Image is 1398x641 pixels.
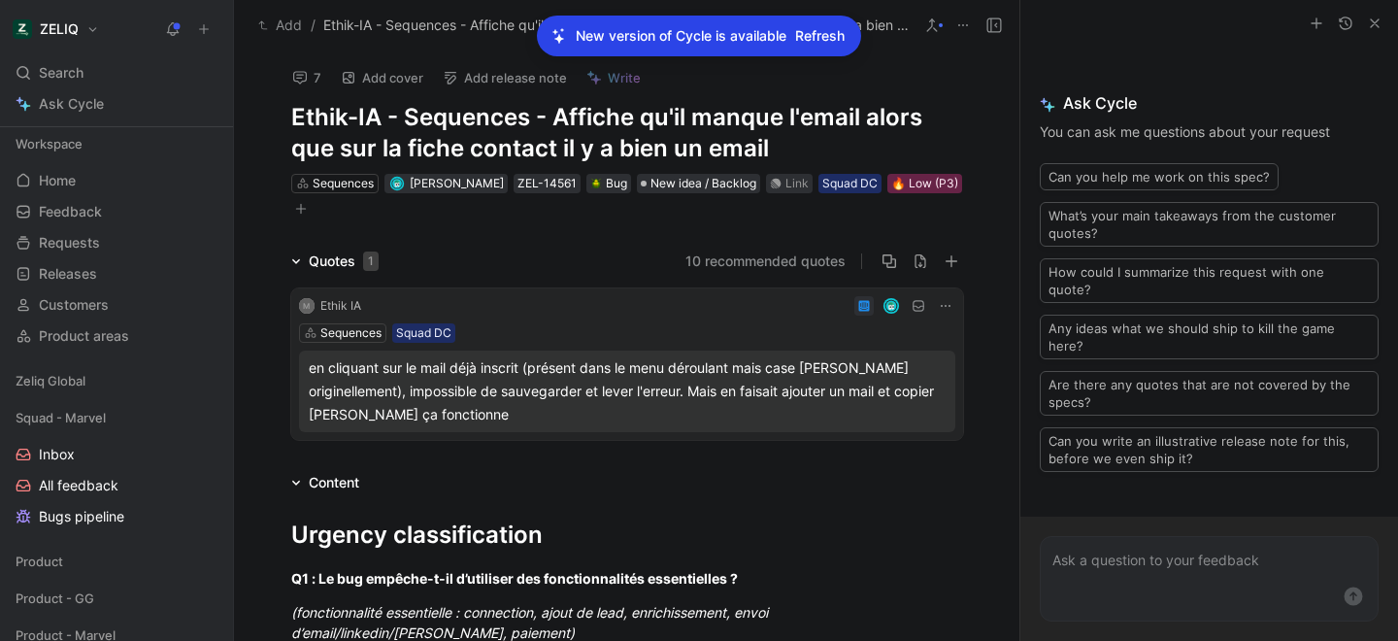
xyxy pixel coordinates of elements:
[1040,258,1379,303] button: How could I summarize this request with one quote?
[16,371,85,390] span: Zeliq Global
[884,299,897,312] img: avatar
[1040,315,1379,359] button: Any ideas what we should ship to kill the game here?
[299,298,315,314] div: M
[608,69,641,86] span: Write
[309,471,359,494] div: Content
[590,174,627,193] div: Bug
[8,166,225,195] a: Home
[313,174,374,193] div: Sequences
[323,14,911,37] span: Ethik-IA - Sequences - Affiche qu'il manque l'email alors que sur la fiche contact il y a bien un...
[1040,202,1379,247] button: What’s your main takeaways from the customer quotes?
[283,64,330,91] button: 7
[8,584,225,613] div: Product - GG
[410,176,504,190] span: [PERSON_NAME]
[8,16,104,43] button: ZELIQZELIQ
[517,174,577,193] div: ZEL-14561
[785,174,809,193] div: Link
[39,92,104,116] span: Ask Cycle
[891,174,958,193] div: 🔥 Low (P3)
[253,14,307,37] button: Add
[8,440,225,469] a: Inbox
[1040,427,1379,472] button: Can you write an illustrative release note for this, before we even ship it?
[1040,371,1379,416] button: Are there any quotes that are not covered by the specs?
[320,296,361,316] div: Ethik IA
[8,366,225,395] div: Zeliq Global
[8,403,225,531] div: Squad - MarvelInboxAll feedbackBugs pipeline
[291,604,772,641] em: (fonctionnalité essentielle : connection, ajout de lead, enrichissement, envoi d’email/linkedin/[...
[39,61,83,84] span: Search
[13,19,32,39] img: ZELIQ
[8,129,225,158] div: Workspace
[16,408,106,427] span: Squad - Marvel
[1040,120,1379,144] p: You can ask me questions about your request
[1040,163,1279,190] button: Can you help me work on this spec?
[8,58,225,87] div: Search
[39,171,76,190] span: Home
[283,250,386,273] div: Quotes1
[291,518,963,553] div: Urgency classification
[309,250,379,273] div: Quotes
[311,14,316,37] span: /
[320,323,382,343] div: Sequences
[8,366,225,401] div: Zeliq Global
[8,584,225,619] div: Product - GG
[40,20,79,38] h1: ZELIQ
[332,64,432,91] button: Add cover
[8,290,225,320] a: Customers
[794,23,846,49] button: Refresh
[16,134,83,153] span: Workspace
[576,24,786,48] p: New version of Cycle is available
[578,64,649,91] button: Write
[650,174,756,193] span: New idea / Backlog
[8,471,225,500] a: All feedback
[795,24,845,48] span: Refresh
[396,323,451,343] div: Squad DC
[39,264,97,284] span: Releases
[39,326,129,346] span: Product areas
[39,507,124,526] span: Bugs pipeline
[434,64,576,91] button: Add release note
[16,589,94,608] span: Product - GG
[283,471,367,494] div: Content
[39,445,75,464] span: Inbox
[590,178,602,189] img: 🪲
[637,174,760,193] div: New idea / Backlog
[8,89,225,118] a: Ask Cycle
[16,552,63,571] span: Product
[822,174,878,193] div: Squad DC
[291,570,738,587] strong: Q1 : Le bug empêche-t-il d’utiliser des fonctionnalités essentielles ?
[392,178,403,188] img: avatar
[586,174,631,193] div: 🪲Bug
[8,228,225,257] a: Requests
[1040,91,1379,115] span: Ask Cycle
[39,295,109,315] span: Customers
[685,250,846,273] button: 10 recommended quotes
[8,502,225,531] a: Bugs pipeline
[39,233,100,253] span: Requests
[39,202,102,221] span: Feedback
[8,403,225,432] div: Squad - Marvel
[39,476,118,495] span: All feedback
[8,259,225,288] a: Releases
[8,547,225,582] div: Product
[309,356,946,426] div: en cliquant sur le mail déjà inscrit (présent dans le menu déroulant mais case [PERSON_NAME] orig...
[8,197,225,226] a: Feedback
[8,321,225,351] a: Product areas
[291,102,963,164] h1: Ethik-IA - Sequences - Affiche qu'il manque l'email alors que sur la fiche contact il y a bien un...
[363,252,379,271] div: 1
[8,547,225,576] div: Product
